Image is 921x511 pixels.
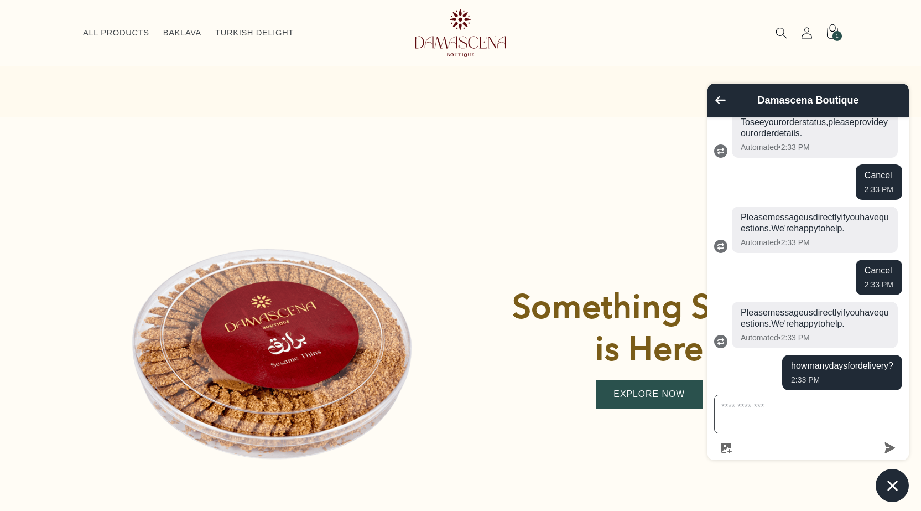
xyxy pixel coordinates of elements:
[596,381,703,408] a: EXPLORE NOW
[76,20,156,45] a: ALL PRODUCTS
[396,4,526,61] a: Damascena Boutique
[768,20,794,45] summary: Search
[215,28,294,38] span: TURKISH DELIGHT
[835,31,839,41] span: 1
[83,28,149,38] span: ALL PRODUCTS
[156,20,208,45] a: BAKLAVA
[512,286,787,368] strong: Something Sweet is Here
[704,84,912,502] inbox-online-store-chat: Shopify online store chat
[415,9,506,57] img: Damascena Boutique
[163,28,201,38] span: BAKLAVA
[209,20,301,45] a: TURKISH DELIGHT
